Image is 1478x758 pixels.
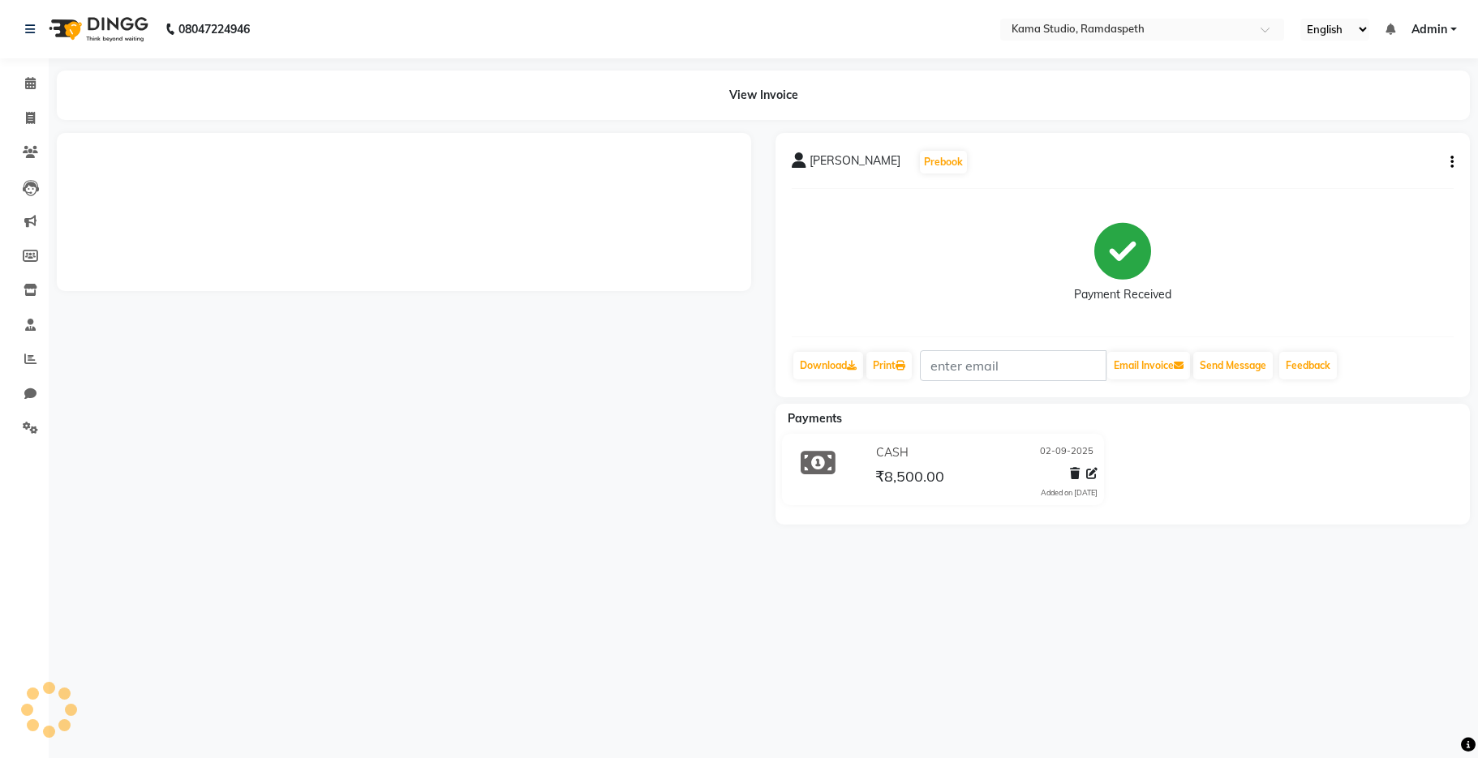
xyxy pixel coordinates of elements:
[866,352,912,379] a: Print
[1041,487,1098,499] div: Added on [DATE]
[41,6,153,52] img: logo
[1107,352,1190,379] button: Email Invoice
[178,6,250,52] b: 08047224946
[1193,352,1273,379] button: Send Message
[810,152,900,175] span: [PERSON_NAME]
[920,151,967,173] button: Prebook
[875,467,944,490] span: ₹8,500.00
[876,444,909,461] span: CASH
[1040,444,1093,461] span: 02-09-2025
[57,71,1470,120] div: View Invoice
[920,350,1106,381] input: enter email
[1411,21,1447,38] span: Admin
[788,411,842,426] span: Payments
[1279,352,1337,379] a: Feedback
[793,352,863,379] a: Download
[1074,286,1171,303] div: Payment Received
